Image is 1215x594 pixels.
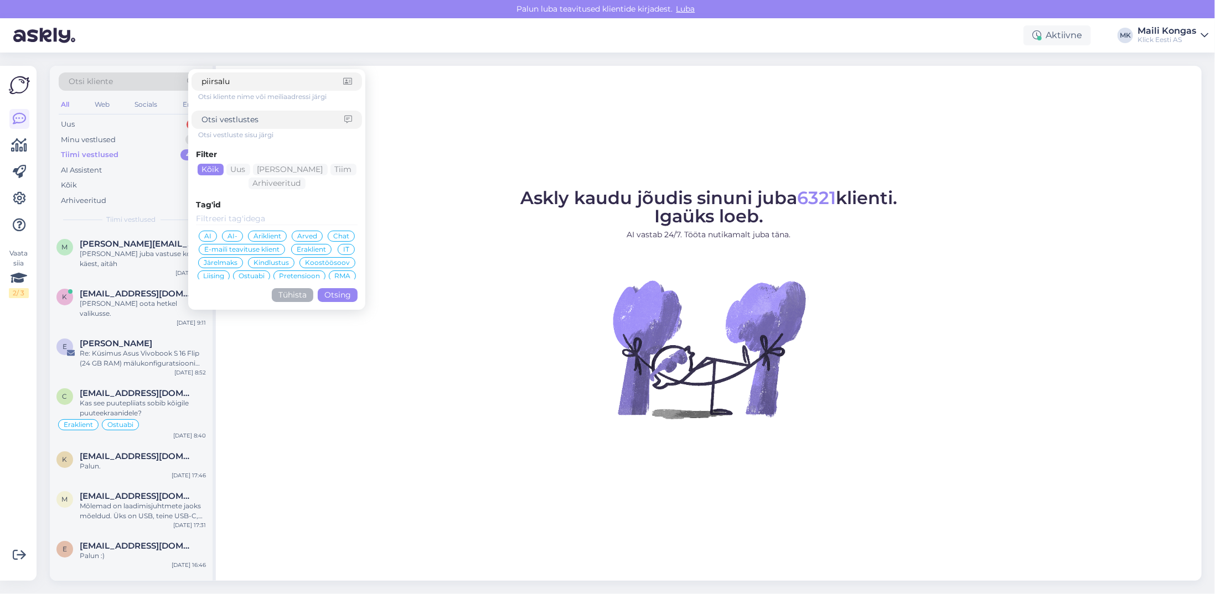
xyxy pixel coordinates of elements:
[204,246,280,253] span: E-maili teavituse klient
[174,368,206,377] div: [DATE] 8:52
[185,134,201,145] div: 0
[173,431,206,440] div: [DATE] 8:40
[520,229,897,241] p: AI vastab 24/7. Tööta nutikamalt juba täna.
[203,273,224,279] span: Liising
[80,289,195,299] span: kristellukas23@gmail.com
[198,130,362,140] div: Otsi vestluste sisu järgi
[80,348,206,368] div: Re: Küsimus Asus Vivobook S 16 Flip (24 GB RAM) mälukonfiguratsiooni kohta
[61,165,102,176] div: AI Assistent
[63,293,68,301] span: k
[187,119,201,130] div: 5
[9,75,30,96] img: Askly Logo
[80,239,195,249] span: marleen.kunnus@hotmail.com
[520,187,897,227] span: Askly kaudu jõudis sinuni juba klienti. Igaüks loeb.
[80,299,206,319] div: [PERSON_NAME] oota hetkel valikusse.
[80,388,195,398] span: Carolynmetsar@gmail.com
[62,243,68,251] span: m
[9,248,29,298] div: Vaata siia
[1138,27,1196,35] div: Maili Kongas
[63,455,68,463] span: k
[69,76,113,87] span: Otsi kliente
[63,545,67,553] span: e
[204,233,211,239] span: AI
[61,149,118,160] div: Tiimi vestlused
[797,187,836,209] span: 6321
[1118,28,1133,43] div: MK
[198,92,362,102] div: Otsi kliente nime või meiliaadressi järgi
[204,259,237,266] span: Järelmaks
[196,213,358,225] input: Filtreeri tag'idega
[63,392,68,400] span: C
[63,342,67,351] span: E
[80,338,152,348] span: Ervin
[172,471,206,480] div: [DATE] 17:46
[64,421,93,428] span: Eraklient
[175,269,206,277] div: [DATE] 9:13
[1138,27,1208,44] a: Maili KongasKlick Eesti AS
[80,451,195,461] span: koit@ppb.ee
[201,76,343,87] input: Otsi kliente
[59,97,71,112] div: All
[173,521,206,529] div: [DATE] 17:31
[61,119,75,130] div: Uus
[196,149,358,160] div: Filter
[132,97,159,112] div: Socials
[92,97,112,112] div: Web
[180,149,201,160] div: 44
[9,288,29,298] div: 2 / 3
[107,215,156,225] span: Tiimi vestlused
[80,501,206,521] div: Mõlemad on laadimisjuhtmete jaoks mõeldud. Üks on USB, teine USB-C, mõlemad on telefonide ja muu ...
[177,319,206,327] div: [DATE] 9:11
[1138,35,1196,44] div: Klick Eesti AS
[61,195,106,206] div: Arhiveeritud
[62,495,68,503] span: m
[107,421,133,428] span: Ostuabi
[80,249,206,269] div: [PERSON_NAME] juba vastuse kellegi käest, aitäh
[80,541,195,551] span: eel.mlap@gmail.com
[80,461,206,471] div: Palun.
[196,199,358,211] div: Tag'id
[673,4,699,14] span: Luba
[80,491,195,501] span: moonika.kask@mail.ee
[80,398,206,418] div: Kas see puutepliiats sobib kõigile puuteekraanidele?
[1023,25,1091,45] div: Aktiivne
[180,97,204,112] div: Email
[61,134,116,145] div: Minu vestlused
[609,249,809,449] img: No Chat active
[201,114,344,126] input: Otsi vestlustes
[80,551,206,561] div: Palun :)
[61,180,77,191] div: Kõik
[172,561,206,569] div: [DATE] 16:46
[198,164,224,175] div: Kõik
